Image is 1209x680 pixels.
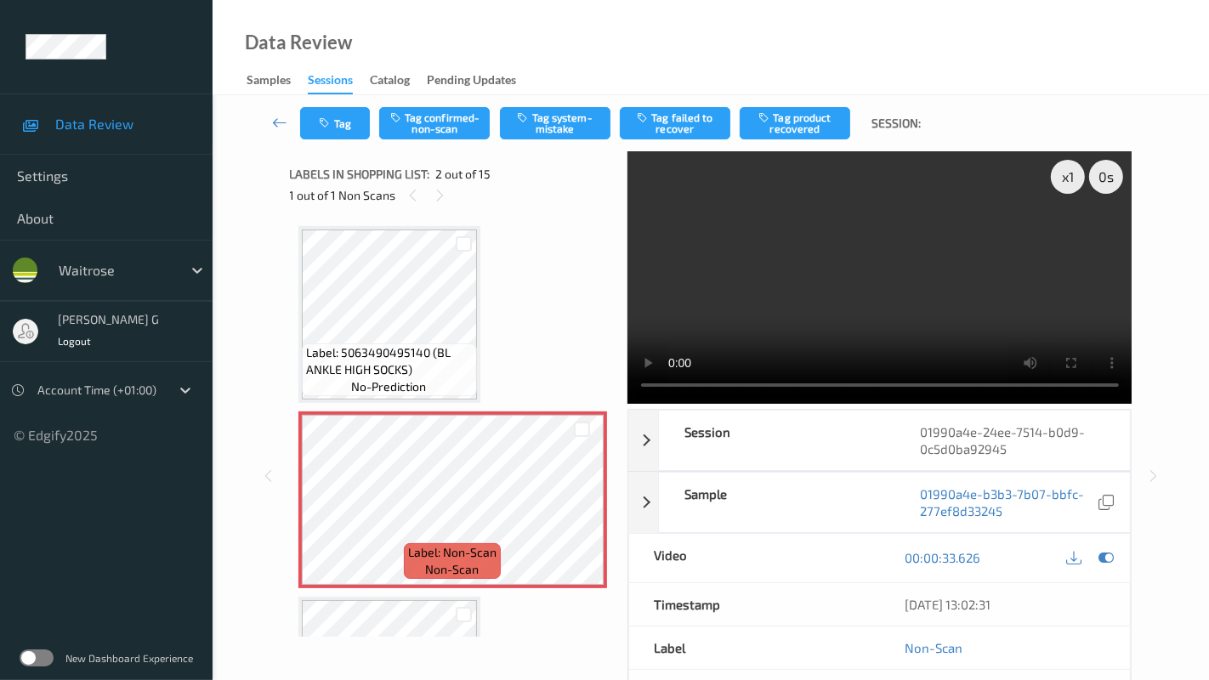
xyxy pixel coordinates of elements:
div: 01990a4e-24ee-7514-b0d9-0c5d0ba92945 [894,411,1130,470]
a: Catalog [370,69,427,93]
a: Samples [247,69,308,93]
div: [DATE] 13:02:31 [905,596,1104,613]
a: 00:00:33.626 [905,549,980,566]
span: Label: 5063490495140 (BL ANKLE HIGH SOCKS) [306,344,473,378]
a: Non-Scan [905,639,962,656]
div: Catalog [370,71,410,93]
a: Pending Updates [427,69,533,93]
div: Label [629,626,880,669]
span: Labels in shopping list: [290,166,430,183]
div: Timestamp [629,583,880,626]
button: Tag confirmed-non-scan [379,107,490,139]
button: Tag system-mistake [500,107,610,139]
div: Pending Updates [427,71,516,93]
button: Tag [300,107,370,139]
div: Session01990a4e-24ee-7514-b0d9-0c5d0ba92945 [628,410,1132,471]
div: 0 s [1089,160,1123,194]
div: Sessions [308,71,353,94]
button: Tag product recovered [740,107,850,139]
span: Label: Non-Scan [408,544,497,561]
div: Sample01990a4e-b3b3-7b07-bbfc-277ef8d33245 [628,472,1132,533]
a: 01990a4e-b3b3-7b07-bbfc-277ef8d33245 [920,485,1094,519]
div: Samples [247,71,291,93]
span: no-prediction [352,378,427,395]
button: Tag failed to recover [620,107,730,139]
div: 1 out of 1 Non Scans [290,184,616,206]
span: 2 out of 15 [436,166,491,183]
div: Session [659,411,894,470]
div: x 1 [1051,160,1085,194]
div: Data Review [245,34,352,51]
span: non-scan [426,561,480,578]
div: Sample [659,473,894,532]
a: Sessions [308,69,370,94]
span: Session: [871,115,921,132]
div: Video [629,534,880,582]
